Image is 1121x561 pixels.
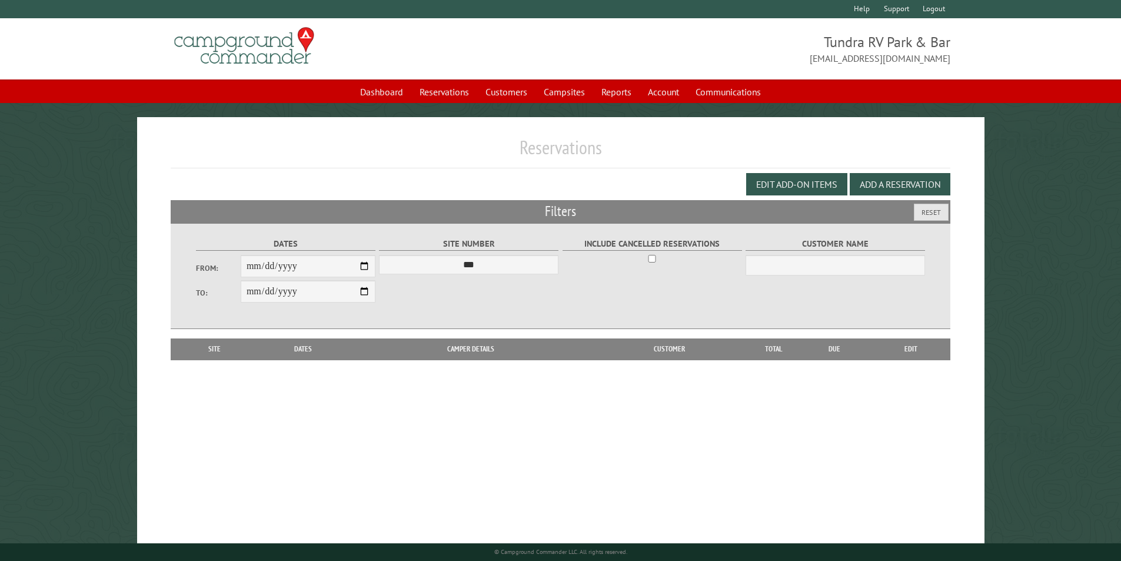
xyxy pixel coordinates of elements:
[563,237,742,251] label: Include Cancelled Reservations
[588,338,750,360] th: Customer
[594,81,638,103] a: Reports
[353,81,410,103] a: Dashboard
[253,338,354,360] th: Dates
[850,173,950,195] button: Add a Reservation
[413,81,476,103] a: Reservations
[354,338,588,360] th: Camper Details
[871,338,951,360] th: Edit
[746,173,847,195] button: Edit Add-on Items
[494,548,627,556] small: © Campground Commander LLC. All rights reserved.
[641,81,686,103] a: Account
[196,237,375,251] label: Dates
[746,237,925,251] label: Customer Name
[196,263,241,274] label: From:
[914,204,949,221] button: Reset
[478,81,534,103] a: Customers
[171,200,951,223] h2: Filters
[537,81,592,103] a: Campsites
[177,338,253,360] th: Site
[688,81,768,103] a: Communications
[797,338,871,360] th: Due
[561,32,951,65] span: Tundra RV Park & Bar [EMAIL_ADDRESS][DOMAIN_NAME]
[750,338,797,360] th: Total
[171,136,951,168] h1: Reservations
[196,287,241,298] label: To:
[379,237,558,251] label: Site Number
[171,23,318,69] img: Campground Commander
